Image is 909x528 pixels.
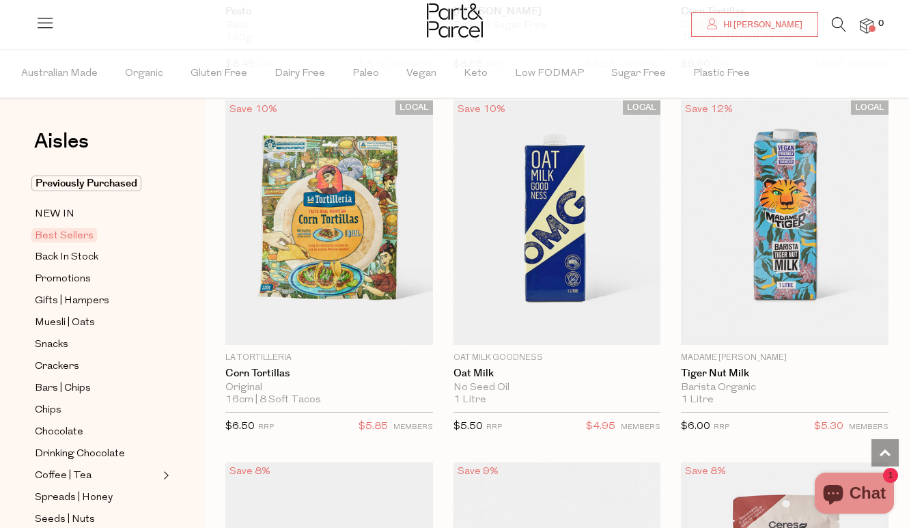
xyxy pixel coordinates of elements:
[35,445,159,462] a: Drinking Chocolate
[35,467,159,484] a: Coffee | Tea
[352,50,379,98] span: Paleo
[35,337,68,353] span: Snacks
[681,382,889,394] div: Barista Organic
[35,424,83,441] span: Chocolate
[623,100,660,115] span: LOCAL
[860,18,873,33] a: 0
[35,336,159,353] a: Snacks
[35,176,159,192] a: Previously Purchased
[35,511,159,528] a: Seeds | Nuts
[35,249,98,266] span: Back In Stock
[225,100,433,345] img: Corn Tortillas
[875,18,887,30] span: 0
[35,359,79,375] span: Crackers
[31,176,141,191] span: Previously Purchased
[35,402,61,419] span: Chips
[34,131,89,165] a: Aisles
[406,50,436,98] span: Vegan
[225,367,433,380] a: Corn Tortillas
[191,50,247,98] span: Gluten Free
[160,467,169,484] button: Expand/Collapse Coffee | Tea
[681,100,889,345] img: Tiger Nut Milk
[486,423,502,431] small: RRP
[35,315,95,331] span: Muesli | Oats
[515,50,584,98] span: Low FODMAP
[720,19,802,31] span: Hi [PERSON_NAME]
[35,206,159,223] a: NEW IN
[681,100,737,119] div: Save 12%
[35,489,159,506] a: Spreads | Honey
[811,473,898,517] inbox-online-store-chat: Shopify online store chat
[851,100,889,115] span: LOCAL
[453,394,486,406] span: 1 Litre
[31,228,97,242] span: Best Sellers
[258,423,274,431] small: RRP
[395,100,433,115] span: LOCAL
[35,227,159,244] a: Best Sellers
[35,380,91,397] span: Bars | Chips
[225,394,321,406] span: 16cm | 8 Soft Tacos
[681,421,710,432] span: $6.00
[586,418,615,436] span: $4.95
[453,100,509,119] div: Save 10%
[35,512,95,528] span: Seeds | Nuts
[814,418,843,436] span: $5.30
[453,352,661,364] p: Oat Milk Goodness
[359,418,388,436] span: $5.85
[35,206,74,223] span: NEW IN
[681,394,714,406] span: 1 Litre
[35,402,159,419] a: Chips
[693,50,750,98] span: Plastic Free
[453,100,661,345] img: Oat Milk
[34,126,89,156] span: Aisles
[621,423,660,431] small: MEMBERS
[35,468,92,484] span: Coffee | Tea
[35,249,159,266] a: Back In Stock
[681,352,889,364] p: Madame [PERSON_NAME]
[35,423,159,441] a: Chocolate
[35,380,159,397] a: Bars | Chips
[125,50,163,98] span: Organic
[453,382,661,394] div: No Seed Oil
[35,314,159,331] a: Muesli | Oats
[849,423,889,431] small: MEMBERS
[225,421,255,432] span: $6.50
[427,3,483,38] img: Part&Parcel
[225,352,433,364] p: La Tortilleria
[35,270,159,288] a: Promotions
[681,367,889,380] a: Tiger Nut Milk
[35,293,109,309] span: Gifts | Hampers
[275,50,325,98] span: Dairy Free
[714,423,729,431] small: RRP
[35,490,113,506] span: Spreads | Honey
[691,12,818,37] a: Hi [PERSON_NAME]
[453,421,483,432] span: $5.50
[225,382,433,394] div: Original
[35,292,159,309] a: Gifts | Hampers
[225,100,281,119] div: Save 10%
[464,50,488,98] span: Keto
[35,271,91,288] span: Promotions
[453,462,503,481] div: Save 9%
[611,50,666,98] span: Sugar Free
[453,367,661,380] a: Oat Milk
[681,462,730,481] div: Save 8%
[35,358,159,375] a: Crackers
[225,462,275,481] div: Save 8%
[35,446,125,462] span: Drinking Chocolate
[393,423,433,431] small: MEMBERS
[21,50,98,98] span: Australian Made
